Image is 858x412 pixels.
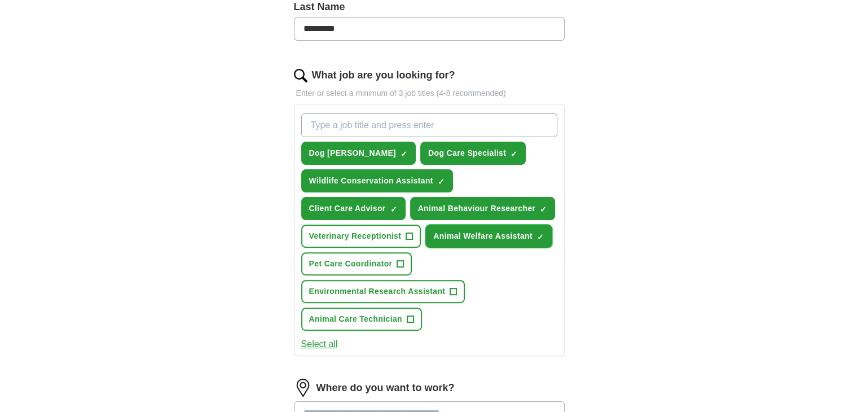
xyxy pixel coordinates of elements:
[309,175,433,187] span: Wildlife Conservation Assistant
[301,197,406,220] button: Client Care Advisor✓
[301,252,412,275] button: Pet Care Coordinator
[540,205,547,214] span: ✓
[301,338,338,351] button: Select all
[309,203,386,214] span: Client Care Advisor
[301,169,453,192] button: Wildlife Conservation Assistant✓
[301,308,422,331] button: Animal Care Technician
[309,258,393,270] span: Pet Care Coordinator
[294,69,307,82] img: search.png
[312,68,455,83] label: What job are you looking for?
[301,280,465,303] button: Environmental Research Assistant
[301,113,557,137] input: Type a job title and press enter
[301,142,416,165] button: Dog [PERSON_NAME]✓
[433,230,533,242] span: Animal Welfare Assistant
[294,87,565,99] p: Enter or select a minimum of 3 job titles (4-8 recommended)
[301,225,421,248] button: Veterinary Receptionist
[537,233,544,242] span: ✓
[438,177,445,186] span: ✓
[401,150,407,159] span: ✓
[420,142,526,165] button: Dog Care Specialist✓
[390,205,397,214] span: ✓
[309,230,402,242] span: Veterinary Receptionist
[418,203,536,214] span: Animal Behaviour Researcher
[294,379,312,397] img: location.png
[309,147,397,159] span: Dog [PERSON_NAME]
[309,313,402,325] span: Animal Care Technician
[410,197,556,220] button: Animal Behaviour Researcher✓
[309,286,446,297] span: Environmental Research Assistant
[511,150,517,159] span: ✓
[425,225,552,248] button: Animal Welfare Assistant✓
[316,380,455,396] label: Where do you want to work?
[428,147,506,159] span: Dog Care Specialist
